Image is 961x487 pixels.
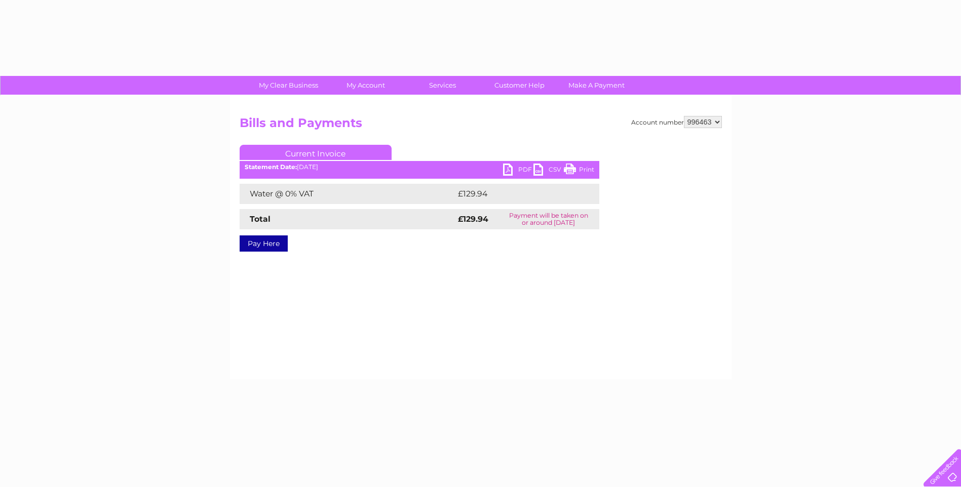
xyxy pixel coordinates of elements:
[324,76,407,95] a: My Account
[250,214,271,224] strong: Total
[555,76,638,95] a: Make A Payment
[455,184,581,204] td: £129.94
[240,235,288,252] a: Pay Here
[247,76,330,95] a: My Clear Business
[503,164,533,178] a: PDF
[533,164,564,178] a: CSV
[458,214,488,224] strong: £129.94
[631,116,722,128] div: Account number
[478,76,561,95] a: Customer Help
[240,184,455,204] td: Water @ 0% VAT
[240,116,722,135] h2: Bills and Payments
[245,163,297,171] b: Statement Date:
[564,164,594,178] a: Print
[240,145,392,160] a: Current Invoice
[401,76,484,95] a: Services
[498,209,599,229] td: Payment will be taken on or around [DATE]
[240,164,599,171] div: [DATE]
